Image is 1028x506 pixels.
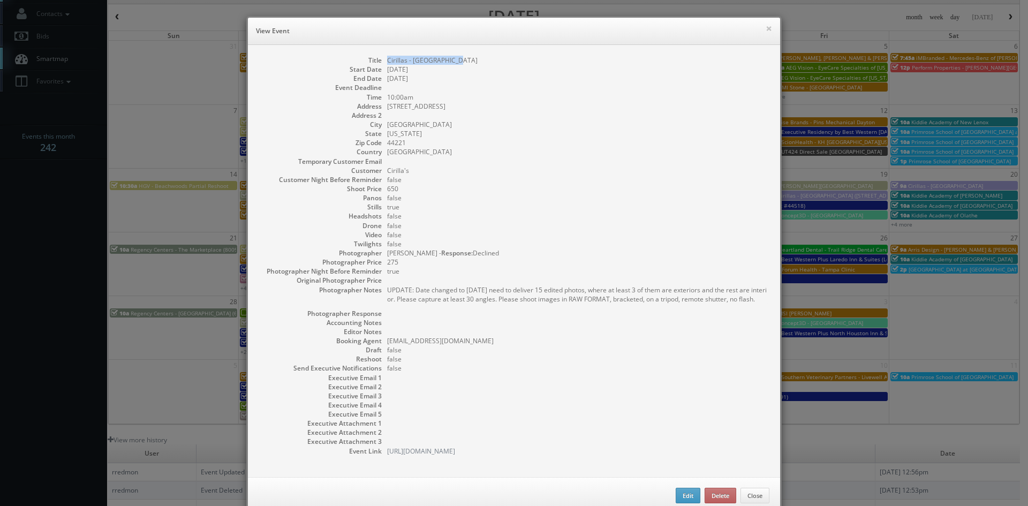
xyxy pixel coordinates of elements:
dd: 44221 [387,138,769,147]
dt: Address 2 [259,111,382,120]
dd: [DATE] [387,74,769,83]
dt: Headshots [259,212,382,221]
dt: Photographer [259,248,382,258]
dd: true [387,202,769,212]
dd: [EMAIL_ADDRESS][DOMAIN_NAME] [387,336,769,345]
dd: false [387,175,769,184]
button: Edit [676,488,700,504]
dt: Accounting Notes [259,318,382,327]
dt: Executive Email 5 [259,410,382,419]
dt: Stills [259,202,382,212]
dt: Booking Agent [259,336,382,345]
dt: Twilights [259,239,382,248]
dd: Cirillas - [GEOGRAPHIC_DATA] [387,56,769,65]
dd: [DATE] [387,65,769,74]
dd: true [387,267,769,276]
dt: Executive Email 4 [259,401,382,410]
dt: Zip Code [259,138,382,147]
button: Delete [705,488,736,504]
dd: false [387,354,769,364]
dt: Photographer Night Before Reminder [259,267,382,276]
dd: false [387,364,769,373]
dt: Event Deadline [259,83,382,92]
dd: false [387,239,769,248]
dd: false [387,345,769,354]
dt: Executive Email 1 [259,373,382,382]
dd: false [387,193,769,202]
dd: false [387,221,769,230]
dt: Photographer Notes [259,285,382,294]
pre: UPDATE: Date changed to [DATE] need to deliver 15 edited photos, where at least 3 of them are ext... [387,285,769,304]
dt: Event Link [259,447,382,456]
dd: [US_STATE] [387,129,769,138]
dd: 10:00am [387,93,769,102]
b: Response: [441,248,473,258]
dt: Draft [259,345,382,354]
dt: Reshoot [259,354,382,364]
button: × [766,25,772,32]
dd: Cirilla's [387,166,769,175]
dd: [PERSON_NAME] - Declined [387,248,769,258]
dt: City [259,120,382,129]
dd: [GEOGRAPHIC_DATA] [387,120,769,129]
dt: End Date [259,74,382,83]
dt: Editor Notes [259,327,382,336]
dd: 275 [387,258,769,267]
dt: Executive Attachment 2 [259,428,382,437]
dd: [GEOGRAPHIC_DATA] [387,147,769,156]
a: [URL][DOMAIN_NAME] [387,447,455,456]
dt: Photographer Response [259,309,382,318]
dt: Start Date [259,65,382,74]
dt: Drone [259,221,382,230]
dt: Executive Email 3 [259,391,382,401]
h6: View Event [256,26,772,36]
dd: false [387,212,769,221]
dt: Video [259,230,382,239]
dt: Send Executive Notifications [259,364,382,373]
dt: Customer Night Before Reminder [259,175,382,184]
dt: Temporary Customer Email [259,157,382,166]
dt: Address [259,102,382,111]
button: Close [740,488,769,504]
dt: Original Photographer Price [259,276,382,285]
dt: State [259,129,382,138]
dd: [STREET_ADDRESS] [387,102,769,111]
dd: false [387,230,769,239]
dt: Country [259,147,382,156]
dd: 650 [387,184,769,193]
dt: Panos [259,193,382,202]
dt: Executive Attachment 3 [259,437,382,446]
dt: Shoot Price [259,184,382,193]
dt: Executive Attachment 1 [259,419,382,428]
dt: Customer [259,166,382,175]
dt: Executive Email 2 [259,382,382,391]
dt: Photographer Price [259,258,382,267]
dt: Title [259,56,382,65]
dt: Time [259,93,382,102]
